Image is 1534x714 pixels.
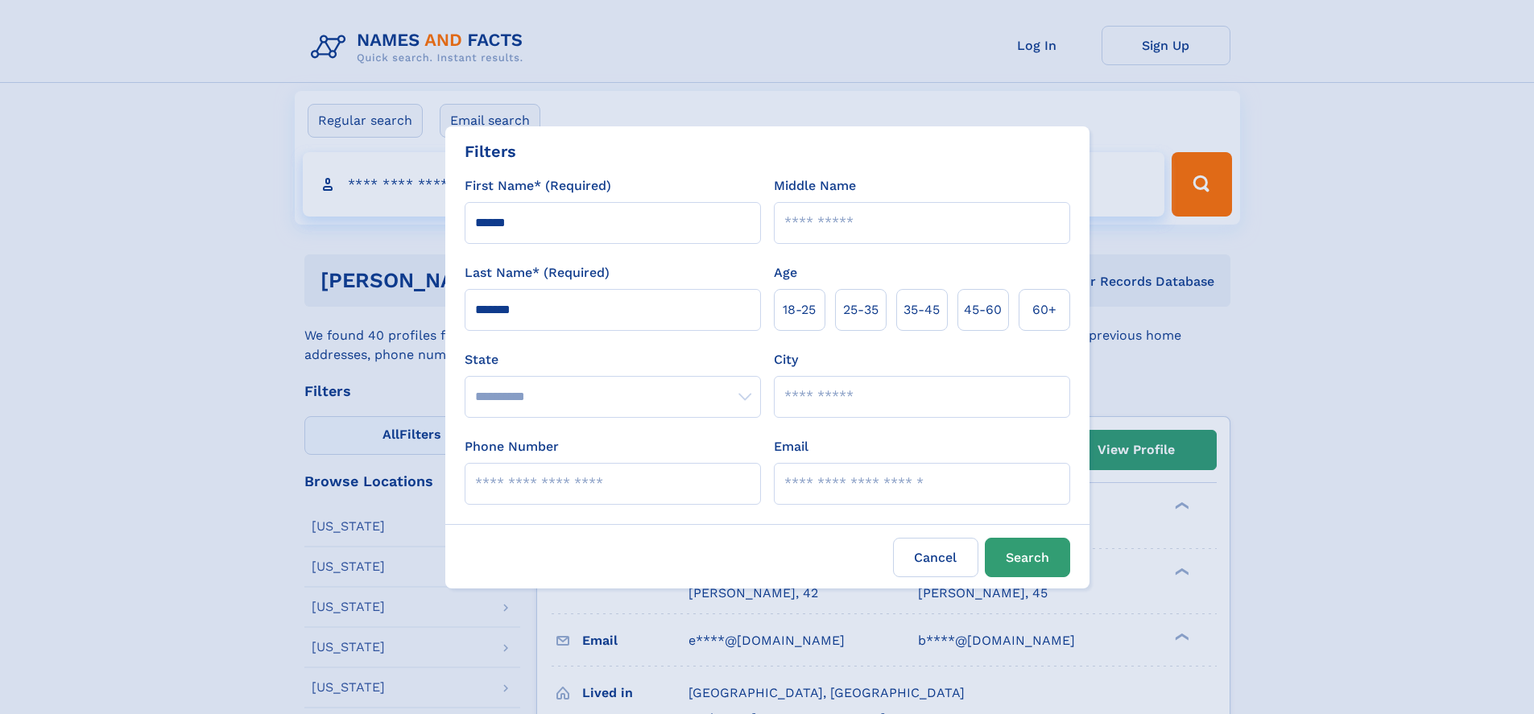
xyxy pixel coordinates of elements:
[985,538,1070,577] button: Search
[1032,300,1056,320] span: 60+
[465,263,610,283] label: Last Name* (Required)
[893,538,978,577] label: Cancel
[465,139,516,163] div: Filters
[774,176,856,196] label: Middle Name
[774,263,797,283] label: Age
[465,350,761,369] label: State
[774,437,808,456] label: Email
[843,300,879,320] span: 25‑35
[465,437,559,456] label: Phone Number
[774,350,798,369] label: City
[465,176,611,196] label: First Name* (Required)
[964,300,1002,320] span: 45‑60
[903,300,940,320] span: 35‑45
[783,300,816,320] span: 18‑25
